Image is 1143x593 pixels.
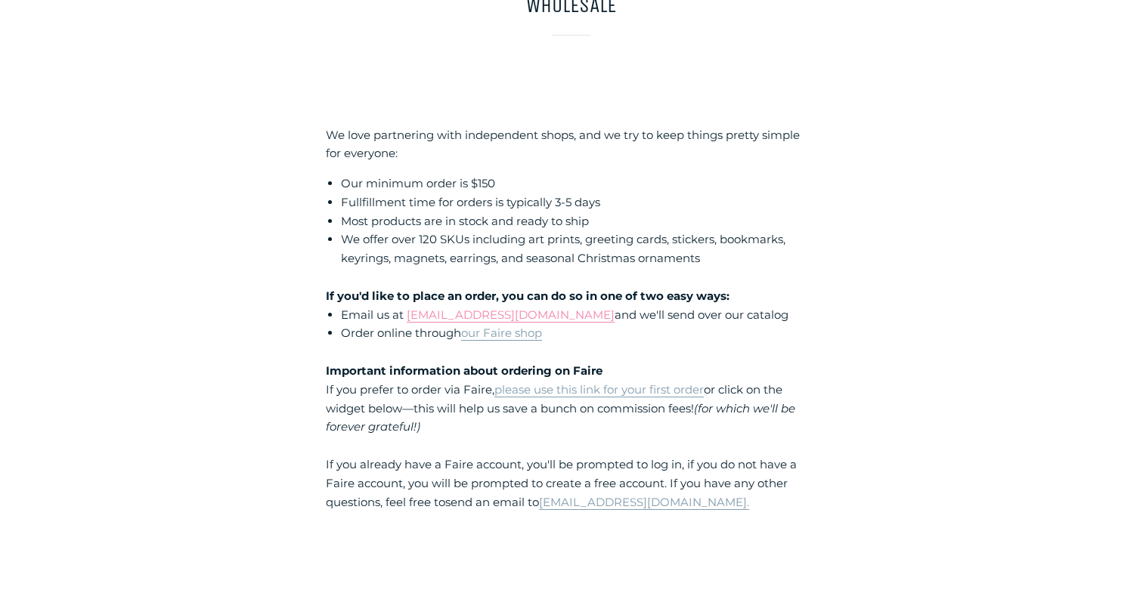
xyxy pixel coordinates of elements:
a: [EMAIL_ADDRESS][DOMAIN_NAME] [407,307,615,323]
li: Our minimum order is $150 [341,175,817,193]
span: Most products are in stock and ready to ship [341,214,589,228]
span: send an email to [445,495,539,509]
div: We love partnering with independent shops, and we try to keep things pretty simple for everyone: [326,126,817,164]
p: If you prefer to order via Faire, or click on the widget below—this will help us save a bunch on ... [326,362,817,437]
strong: Important information about ordering on Faire [326,363,602,378]
a: please use this link for your first order [494,382,704,397]
li: Fullfillment time for orders is typically 3-5 days [341,193,817,212]
span: We offer over 120 SKUs including art prints, greeting cards, stickers, bookmarks, keyrings, magne... [341,232,785,265]
p: If you already have a Faire account, you'll be prompted to log in, if you do not have a Faire acc... [326,456,817,511]
a: our Faire shop [461,326,542,341]
strong: If you'd like to place an order, you can do so in one of two easy ways: [326,289,729,303]
span: Order online through [341,326,542,341]
span: Email us at and we'll send over our catalog [341,307,788,323]
a: [EMAIL_ADDRESS][DOMAIN_NAME]. [539,495,749,510]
